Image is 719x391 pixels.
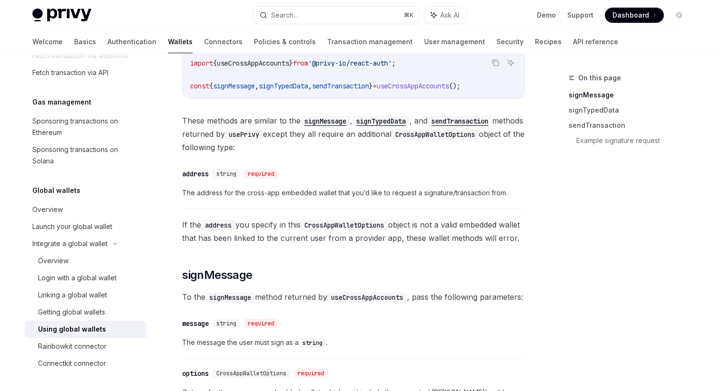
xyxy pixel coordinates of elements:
[209,82,213,90] span: {
[32,96,91,108] h5: Gas management
[569,87,694,103] a: signMessage
[244,169,278,179] div: required
[182,267,252,283] span: signMessage
[308,59,392,67] span: '@privy-io/react-auth'
[25,355,146,372] a: Connectkit connector
[299,338,326,348] code: string
[74,30,96,53] a: Basics
[25,218,146,235] a: Launch your global wallet
[567,10,593,20] a: Support
[38,306,105,318] div: Getting global wallets
[289,59,293,67] span: }
[25,141,146,170] a: Sponsoring transactions on Solana
[404,11,414,19] span: ⌘ K
[32,9,91,22] img: light logo
[205,292,255,303] code: signMessage
[449,82,460,90] span: ();
[612,10,649,20] span: Dashboard
[38,255,68,267] div: Overview
[255,82,259,90] span: ,
[25,201,146,218] a: Overview
[190,59,213,67] span: import
[25,321,146,338] a: Using global wallets
[391,129,479,140] code: CrossAppWalletOptions
[182,169,209,179] div: address
[216,170,236,178] span: string
[369,82,373,90] span: }
[182,187,525,199] span: The address for the cross-app embedded wallet that you’d like to request a signature/transaction ...
[605,8,664,23] a: Dashboard
[38,272,117,284] div: Login with a global wallet
[569,103,694,118] a: signTypedData
[312,82,369,90] span: sendTransaction
[182,218,525,245] span: If the you specify in this object is not a valid embedded wallet that has been linked to the curr...
[32,185,80,196] h5: Global wallets
[38,341,107,352] div: Rainbowkit connector
[32,204,63,215] div: Overview
[216,370,286,377] span: CrossAppWalletOptions
[576,133,694,148] a: Example signature request
[201,220,235,230] code: address
[216,320,236,327] span: string
[182,369,209,378] div: options
[496,30,524,53] a: Security
[182,337,525,348] span: The message the user must sign as a .
[573,30,618,53] a: API reference
[301,116,350,125] a: signMessage
[327,292,407,303] code: useCrossAppAccounts
[671,8,687,23] button: Toggle dark mode
[38,358,106,369] div: Connectkit connector
[32,115,141,138] div: Sponsoring transactions on Ethereum
[25,252,146,269] a: Overview
[25,113,146,141] a: Sponsoring transactions on Ethereum
[253,7,419,24] button: Search...⌘K
[293,59,308,67] span: from
[428,116,492,125] a: sendTransaction
[213,59,217,67] span: {
[217,59,289,67] span: useCrossAppAccounts
[25,338,146,355] a: Rainbowkit connector
[25,286,146,304] a: Linking a global wallet
[25,64,146,81] a: Fetch transaction via API
[25,304,146,321] a: Getting global wallets
[377,82,449,90] span: useCrossAppAccounts
[204,30,243,53] a: Connectors
[392,59,396,67] span: ;
[244,319,278,328] div: required
[32,238,107,249] div: Integrate a global wallet
[32,144,141,167] div: Sponsoring transactions on Solana
[535,30,562,53] a: Recipes
[182,290,525,304] span: To the method returned by , pass the following parameters:
[254,30,316,53] a: Policies & controls
[424,7,466,24] button: Ask AI
[107,30,156,53] a: Authentication
[32,67,108,78] div: Fetch transaction via API
[308,82,312,90] span: ,
[225,129,263,140] code: usePrivy
[182,319,209,328] div: message
[182,114,525,154] span: These methods are similar to the , , and methods returned by except they all require an additiona...
[440,10,459,20] span: Ask AI
[32,221,112,232] div: Launch your global wallet
[190,82,209,90] span: const
[373,82,377,90] span: =
[294,369,328,378] div: required
[259,82,308,90] span: signTypedData
[569,118,694,133] a: sendTransaction
[537,10,556,20] a: Demo
[301,220,388,230] code: CrossAppWalletOptions
[352,116,409,125] a: signTypedData
[327,30,413,53] a: Transaction management
[213,82,255,90] span: signMessage
[168,30,193,53] a: Wallets
[489,57,502,69] button: Copy the contents from the code block
[271,10,298,21] div: Search...
[38,324,106,335] div: Using global wallets
[32,30,63,53] a: Welcome
[505,57,517,69] button: Ask AI
[424,30,485,53] a: User management
[578,72,621,84] span: On this page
